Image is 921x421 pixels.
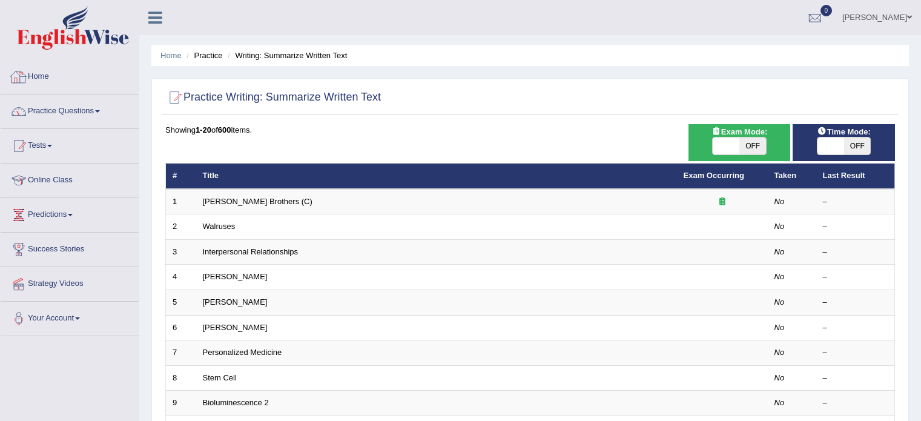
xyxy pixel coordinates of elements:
td: 7 [166,340,196,366]
a: Strategy Videos [1,267,139,297]
a: Personalized Medicine [203,348,282,357]
a: Online Class [1,164,139,194]
div: – [823,397,888,409]
td: 6 [166,315,196,340]
th: # [166,164,196,189]
th: Taken [768,164,816,189]
li: Practice [183,50,222,61]
span: OFF [739,138,766,154]
em: No [774,398,785,407]
a: Practice Questions [1,94,139,125]
div: – [823,196,888,208]
div: – [823,373,888,384]
td: 9 [166,391,196,416]
a: Interpersonal Relationships [203,247,299,256]
a: Bioluminescence 2 [203,398,269,407]
div: – [823,221,888,233]
a: Home [1,60,139,90]
a: Stem Cell [203,373,237,382]
a: [PERSON_NAME] [203,323,268,332]
span: OFF [844,138,871,154]
div: – [823,347,888,359]
a: Predictions [1,198,139,228]
b: 600 [218,125,231,134]
th: Last Result [816,164,895,189]
span: Time Mode: [813,125,876,138]
div: – [823,247,888,258]
td: 3 [166,239,196,265]
a: [PERSON_NAME] [203,272,268,281]
div: Exam occurring question [684,196,761,208]
div: – [823,271,888,283]
span: Exam Mode: [707,125,772,138]
div: Show exams occurring in exams [688,124,791,161]
em: No [774,297,785,307]
em: No [774,197,785,206]
td: 4 [166,265,196,290]
em: No [774,222,785,231]
b: 1-20 [196,125,211,134]
em: No [774,272,785,281]
a: Your Account [1,302,139,332]
a: Tests [1,129,139,159]
div: Showing of items. [165,124,895,136]
td: 8 [166,365,196,391]
em: No [774,348,785,357]
td: 5 [166,290,196,316]
a: [PERSON_NAME] Brothers (C) [203,197,312,206]
em: No [774,247,785,256]
a: Walruses [203,222,236,231]
span: 0 [820,5,833,16]
a: [PERSON_NAME] [203,297,268,307]
div: – [823,322,888,334]
h2: Practice Writing: Summarize Written Text [165,88,381,107]
td: 2 [166,214,196,240]
td: 1 [166,189,196,214]
li: Writing: Summarize Written Text [225,50,347,61]
em: No [774,323,785,332]
div: – [823,297,888,308]
th: Title [196,164,677,189]
a: Home [160,51,182,60]
a: Success Stories [1,233,139,263]
em: No [774,373,785,382]
a: Exam Occurring [684,171,744,180]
